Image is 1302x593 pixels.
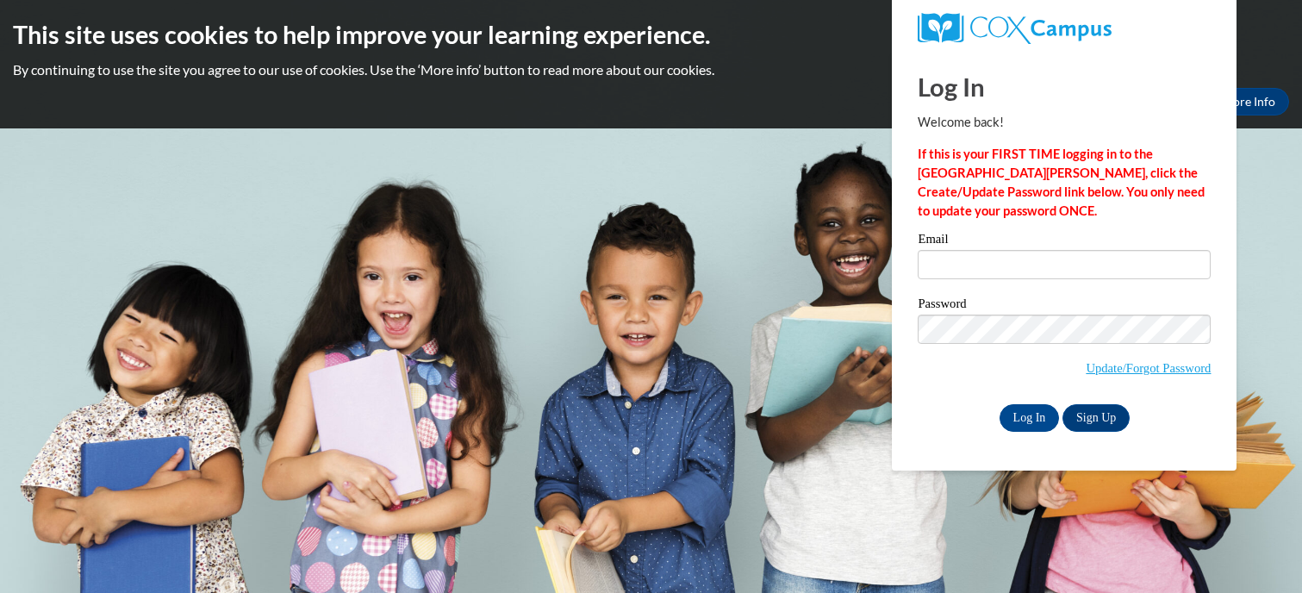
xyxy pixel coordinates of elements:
[1062,404,1130,432] a: Sign Up
[918,233,1211,250] label: Email
[1208,88,1289,115] a: More Info
[918,147,1205,218] strong: If this is your FIRST TIME logging in to the [GEOGRAPHIC_DATA][PERSON_NAME], click the Create/Upd...
[13,17,1289,52] h2: This site uses cookies to help improve your learning experience.
[1000,404,1060,432] input: Log In
[918,13,1111,44] img: COX Campus
[13,60,1289,79] p: By continuing to use the site you agree to our use of cookies. Use the ‘More info’ button to read...
[918,69,1211,104] h1: Log In
[1086,361,1211,375] a: Update/Forgot Password
[918,113,1211,132] p: Welcome back!
[918,13,1211,44] a: COX Campus
[918,297,1211,315] label: Password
